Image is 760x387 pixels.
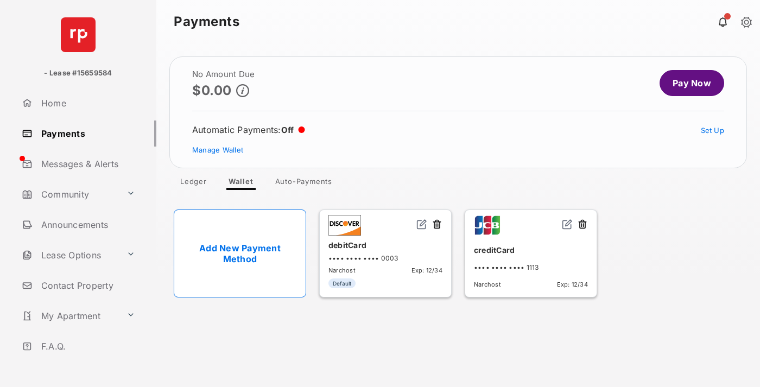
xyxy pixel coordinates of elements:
img: svg+xml;base64,PHN2ZyB4bWxucz0iaHR0cDovL3d3dy53My5vcmcvMjAwMC9zdmciIHdpZHRoPSI2NCIgaGVpZ2h0PSI2NC... [61,17,96,52]
a: Set Up [701,126,725,135]
div: •••• •••• •••• 0003 [328,254,442,262]
a: Community [17,181,122,207]
div: •••• •••• •••• 1113 [474,263,588,271]
div: debitCard [328,236,442,254]
span: Narchost [474,281,501,288]
a: Wallet [220,177,262,190]
img: svg+xml;base64,PHN2ZyB2aWV3Qm94PSIwIDAgMjQgMjQiIHdpZHRoPSIxNiIgaGVpZ2h0PSIxNiIgZmlsbD0ibm9uZSIgeG... [562,219,573,230]
a: Lease Options [17,242,122,268]
span: Exp: 12/34 [411,267,442,274]
p: - Lease #15659584 [44,68,112,79]
span: Off [281,125,294,135]
a: F.A.Q. [17,333,156,359]
a: Payments [17,120,156,147]
a: Contact Property [17,272,156,299]
a: Auto-Payments [267,177,341,190]
a: Ledger [172,177,216,190]
a: Announcements [17,212,156,238]
strong: Payments [174,15,239,28]
a: Manage Wallet [192,145,243,154]
span: Narchost [328,267,356,274]
div: Automatic Payments : [192,124,305,135]
p: $0.00 [192,83,232,98]
h2: No Amount Due [192,70,255,79]
span: Exp: 12/34 [557,281,588,288]
a: My Apartment [17,303,122,329]
img: svg+xml;base64,PHN2ZyB2aWV3Qm94PSIwIDAgMjQgMjQiIHdpZHRoPSIxNiIgaGVpZ2h0PSIxNiIgZmlsbD0ibm9uZSIgeG... [416,219,427,230]
div: creditCard [474,241,588,259]
a: Home [17,90,156,116]
a: Messages & Alerts [17,151,156,177]
a: Add New Payment Method [174,210,306,297]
